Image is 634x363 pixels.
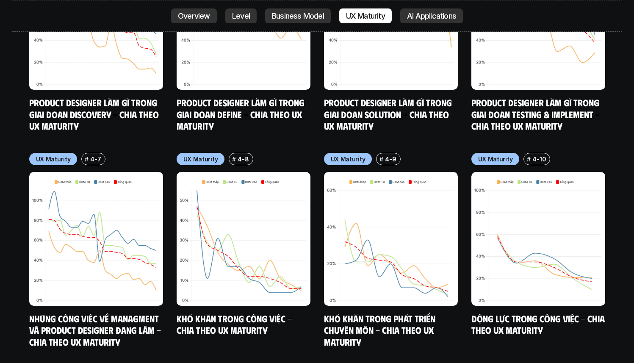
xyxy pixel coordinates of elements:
[238,155,249,163] p: 4-8
[232,156,236,162] h6: #
[272,12,324,20] p: Business Model
[177,313,294,336] a: Khó khăn trong công việc - Chia theo UX Maturity
[183,155,218,163] p: UX Maturity
[171,8,217,24] a: Overview
[471,313,607,336] a: Động lực trong công việc - Chia theo UX Maturity
[29,313,163,347] a: Những công việc về Managment và Product Designer đang làm - Chia theo UX Maturity
[178,12,210,20] p: Overview
[532,155,546,163] p: 4-10
[407,12,456,20] p: AI Applications
[331,155,365,163] p: UX Maturity
[527,156,531,162] h6: #
[478,155,513,163] p: UX Maturity
[265,8,331,24] a: Business Model
[36,155,71,163] p: UX Maturity
[324,97,454,131] a: Product Designer làm gì trong giai đoạn Solution - Chia theo UX Maturity
[177,97,307,131] a: Product Designer làm gì trong giai đoạn Define - Chia theo UX Maturity
[400,8,463,24] a: AI Applications
[346,12,385,20] p: UX Maturity
[90,155,101,163] p: 4-7
[385,155,396,163] p: 4-9
[225,8,257,24] a: Level
[471,97,602,131] a: Product Designer làm gì trong giai đoạn Testing & Implement - Chia theo UX Maturity
[29,97,161,131] a: Product Designer làm gì trong giai đoạn Discovery - Chia theo UX Maturity
[324,313,437,347] a: Khó khăn trong phát triển chuyên môn - Chia theo UX Maturity
[85,156,89,162] h6: #
[379,156,383,162] h6: #
[232,12,250,20] p: Level
[339,8,392,24] a: UX Maturity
